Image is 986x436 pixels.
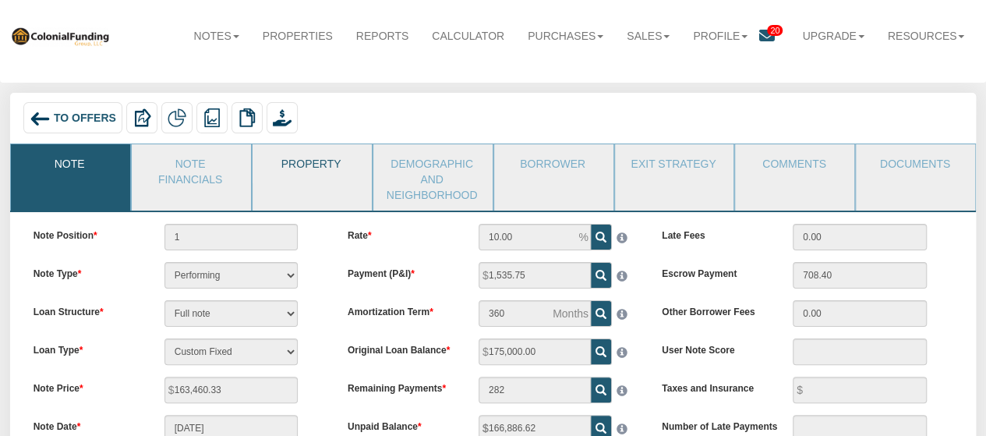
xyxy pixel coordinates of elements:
img: copy.png [238,108,256,127]
label: Late Fees [650,224,781,243]
label: Note Type [22,262,153,281]
label: Taxes and Insurance [650,377,781,395]
a: Reports [345,19,420,53]
a: 20 [759,19,790,55]
a: Upgrade [790,19,875,53]
img: back_arrow_left_icon.svg [30,108,51,129]
label: Number of Late Payments [650,415,781,434]
label: Note Price [22,377,153,395]
span: To Offers [54,112,116,125]
label: Original Loan Balance [336,339,467,357]
a: Calculator [420,19,516,53]
img: partial.png [168,108,186,127]
a: Documents [856,144,974,183]
a: Exit Strategy [615,144,733,183]
label: User Note Score [650,339,781,357]
label: Unpaid Balance [336,415,467,434]
label: Note Position [22,224,153,243]
a: Purchases [516,19,615,53]
label: Note Date [22,415,153,434]
label: Other Borrower Fees [650,300,781,319]
label: Remaining Payments [336,377,467,395]
img: purchase_offer.png [273,108,292,127]
img: export.svg [133,108,151,127]
a: Properties [251,19,345,53]
a: Property [253,144,370,183]
a: Comments [735,144,853,183]
input: This field can contain only numeric characters [479,224,591,250]
a: Borrower [494,144,612,183]
a: Demographic and Neighborhood [373,144,491,211]
a: Sales [615,19,681,53]
label: Amortization Term [336,300,467,319]
label: Escrow Payment [650,262,781,281]
label: Rate [336,224,467,243]
label: Loan Type [22,339,153,357]
label: Payment (P&I) [336,262,467,281]
label: Loan Structure [22,300,153,319]
img: reports.png [203,108,221,127]
a: Note Financials [132,144,249,195]
a: Resources [876,19,977,53]
a: Notes [182,19,250,53]
a: Profile [681,19,759,53]
a: Note [11,144,129,183]
span: 20 [767,25,783,36]
img: 569736 [10,26,110,46]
